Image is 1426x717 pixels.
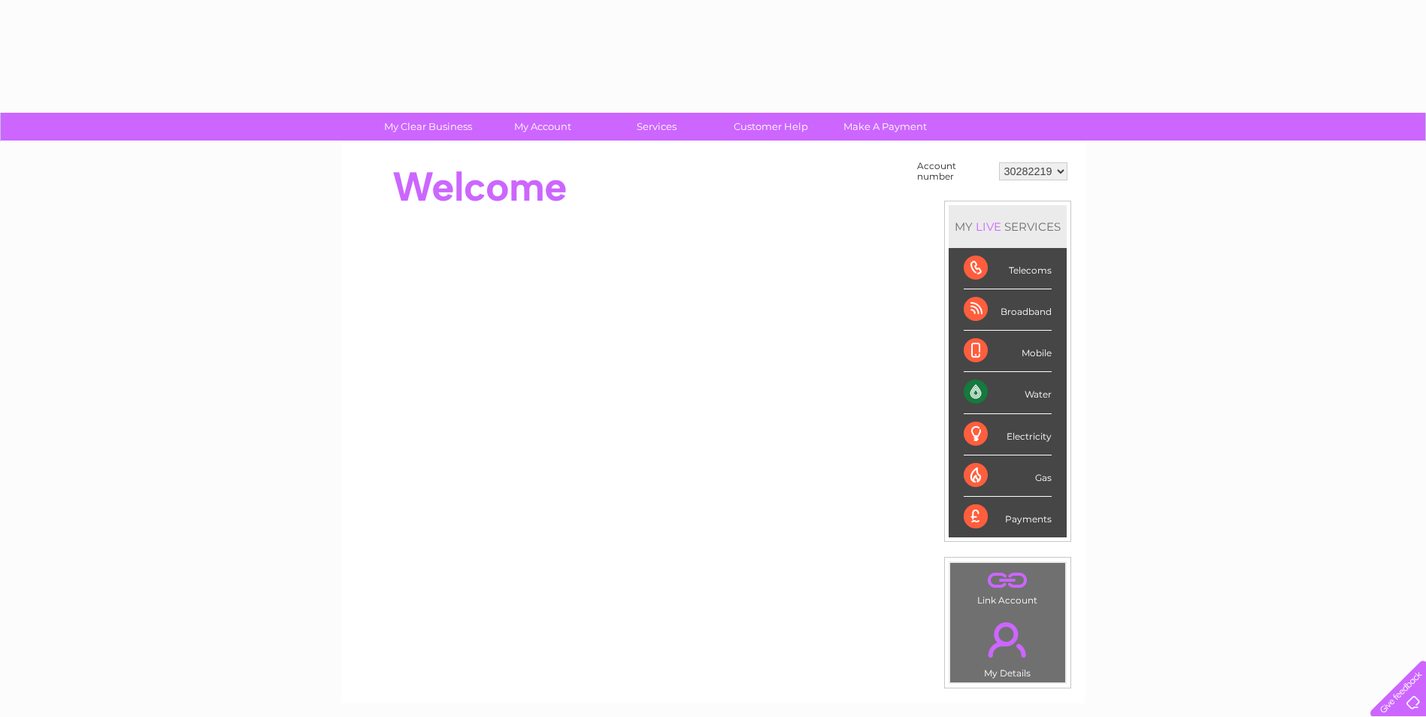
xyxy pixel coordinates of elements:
a: My Account [480,113,604,141]
div: LIVE [973,219,1004,234]
td: My Details [949,610,1066,683]
div: Telecoms [964,248,1052,289]
div: MY SERVICES [949,205,1067,248]
div: Payments [964,497,1052,537]
div: Broadband [964,289,1052,331]
td: Link Account [949,562,1066,610]
a: My Clear Business [366,113,490,141]
div: Mobile [964,331,1052,372]
div: Water [964,372,1052,413]
a: . [954,567,1061,593]
div: Gas [964,455,1052,497]
a: Customer Help [709,113,833,141]
a: Services [595,113,719,141]
a: . [954,613,1061,666]
div: Electricity [964,414,1052,455]
td: Account number [913,157,995,186]
a: Make A Payment [823,113,947,141]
